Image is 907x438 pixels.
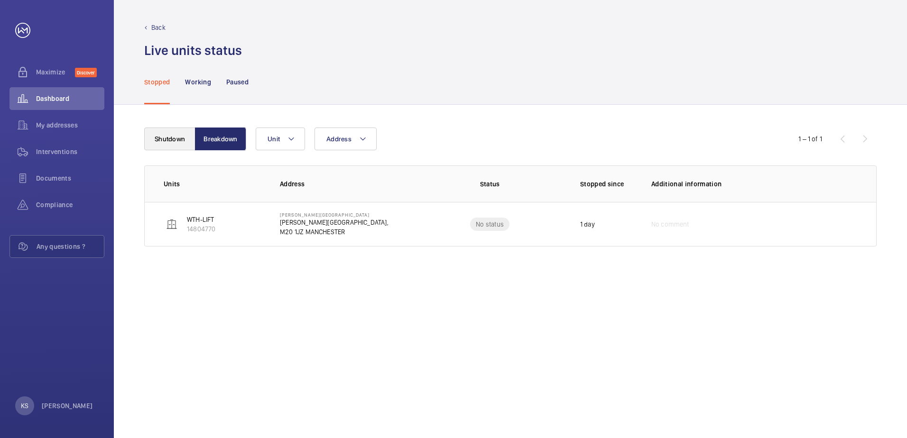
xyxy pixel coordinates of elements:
[36,67,75,77] span: Maximize
[21,401,28,411] p: KS
[36,94,104,103] span: Dashboard
[268,135,280,143] span: Unit
[185,77,211,87] p: Working
[36,120,104,130] span: My addresses
[256,128,305,150] button: Unit
[144,77,170,87] p: Stopped
[151,23,166,32] p: Back
[144,128,195,150] button: Shutdown
[187,215,215,224] p: WTH-LIFT
[580,179,636,189] p: Stopped since
[280,212,389,218] p: [PERSON_NAME][GEOGRAPHIC_DATA]
[651,179,857,189] p: Additional information
[421,179,558,189] p: Status
[580,219,595,229] p: 1 day
[476,219,504,229] p: No status
[36,173,104,183] span: Documents
[36,200,104,210] span: Compliance
[280,227,389,237] p: M20 1JZ MANCHESTER
[326,135,352,143] span: Address
[280,218,389,227] p: [PERSON_NAME][GEOGRAPHIC_DATA],
[164,179,265,189] p: Units
[798,134,822,144] div: 1 – 1 of 1
[315,128,377,150] button: Address
[280,179,415,189] p: Address
[166,219,177,230] img: elevator.svg
[144,42,242,59] h1: Live units status
[226,77,249,87] p: Paused
[195,128,246,150] button: Breakdown
[187,224,215,234] p: 14804770
[36,147,104,156] span: Interventions
[42,401,93,411] p: [PERSON_NAME]
[75,68,97,77] span: Discover
[37,242,104,251] span: Any questions ?
[651,219,689,229] span: No comment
